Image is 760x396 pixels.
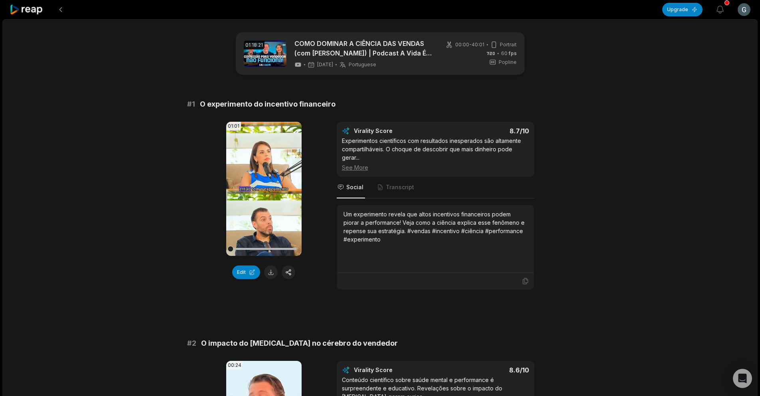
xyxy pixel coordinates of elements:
span: 00:00 - 40:01 [455,41,484,48]
span: # 1 [187,99,195,110]
span: Social [346,183,363,191]
span: Popline [499,59,517,66]
div: Virality Score [354,127,440,135]
span: # 2 [187,338,196,349]
nav: Tabs [337,177,534,198]
span: O impacto do [MEDICAL_DATA] no cérebro do vendedor [201,338,398,349]
a: COMO DOMINAR A CIÊNCIA DAS VENDAS (com [PERSON_NAME]) | Podcast A Vida É Uma Venda #02 [294,39,432,58]
span: O experimento do incentivo financeiro [200,99,336,110]
div: 8.7 /10 [443,127,529,135]
span: Transcript [386,183,414,191]
div: Virality Score [354,366,440,374]
span: 60 [501,50,517,57]
span: Portuguese [349,61,376,68]
span: [DATE] [317,61,333,68]
div: 8.6 /10 [443,366,529,374]
div: See More [342,163,529,172]
div: Experimentos científicos com resultados inesperados são altamente compartilháveis. O choque de de... [342,137,529,172]
div: Open Intercom Messenger [733,369,752,388]
button: Upgrade [662,3,703,16]
div: Um experimento revela que altos incentivos financeiros podem piorar a performance! Veja como a ci... [343,210,527,244]
span: Portrait [500,41,517,48]
span: fps [509,50,517,56]
video: Your browser does not support mp4 format. [226,122,302,256]
button: Edit [232,265,260,279]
